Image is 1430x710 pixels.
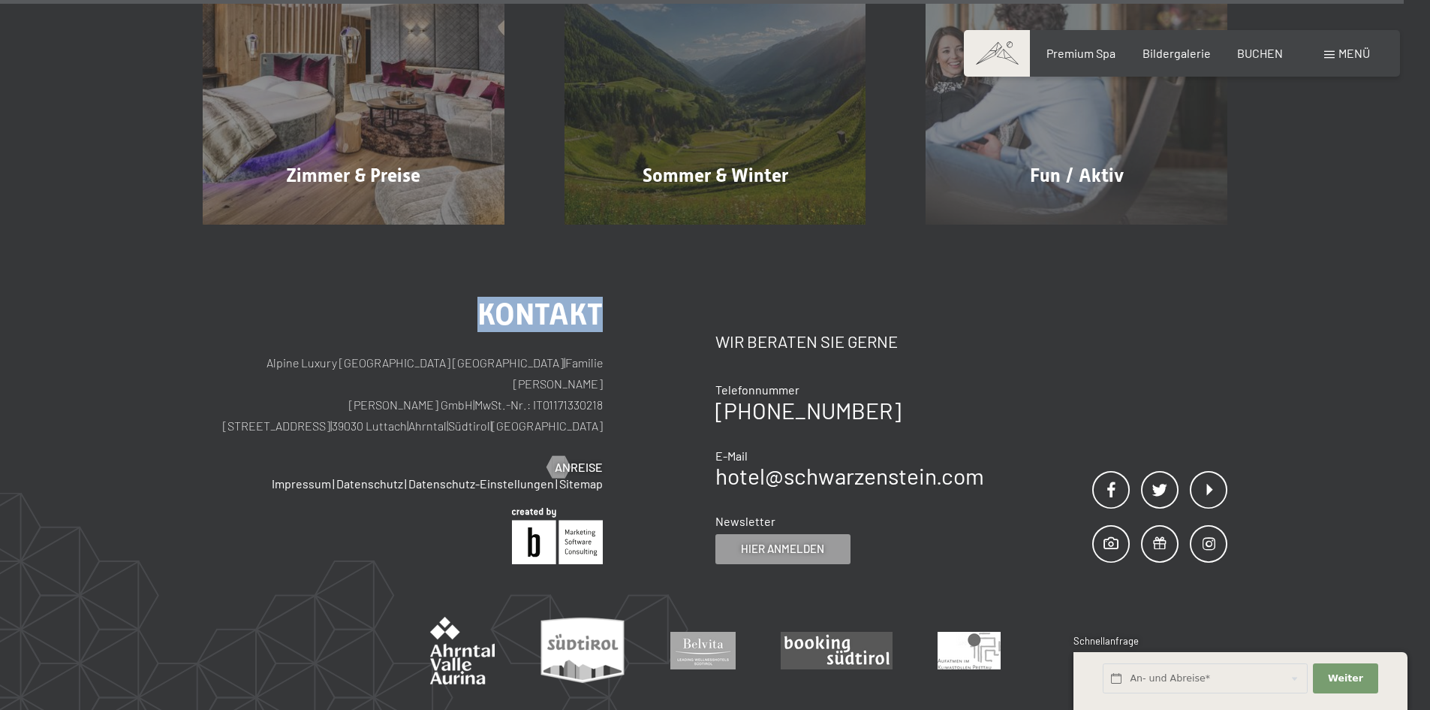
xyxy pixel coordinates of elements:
[203,352,603,437] p: Alpine Luxury [GEOGRAPHIC_DATA] [GEOGRAPHIC_DATA] Familie [PERSON_NAME] [PERSON_NAME] GmbH MwSt.-...
[547,459,603,476] a: Anreise
[477,297,603,332] span: Kontakt
[1046,46,1115,60] a: Premium Spa
[559,476,603,491] a: Sitemap
[715,462,984,489] a: hotel@schwarzenstein.com
[336,476,403,491] a: Datenschutz
[1328,672,1363,685] span: Weiter
[272,476,331,491] a: Impressum
[330,418,332,433] span: |
[715,397,901,424] a: [PHONE_NUMBER]
[473,397,474,412] span: |
[408,476,554,491] a: Datenschutz-Einstellungen
[1237,46,1283,60] a: BUCHEN
[1030,165,1124,186] span: Fun / Aktiv
[715,331,898,351] span: Wir beraten Sie gerne
[1338,46,1370,60] span: Menü
[643,165,788,186] span: Sommer & Winter
[1313,663,1377,694] button: Weiter
[512,508,603,564] img: Brandnamic GmbH | Leading Hospitality Solutions
[741,541,824,557] span: Hier anmelden
[715,514,775,528] span: Newsletter
[715,449,748,463] span: E-Mail
[555,459,603,476] span: Anreise
[405,476,407,491] span: |
[407,418,408,433] span: |
[555,476,558,491] span: |
[490,418,492,433] span: |
[286,165,420,186] span: Zimmer & Preise
[715,382,799,397] span: Telefonnummer
[564,355,565,370] span: |
[1142,46,1211,60] a: Bildergalerie
[333,476,335,491] span: |
[447,418,448,433] span: |
[1073,635,1139,647] span: Schnellanfrage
